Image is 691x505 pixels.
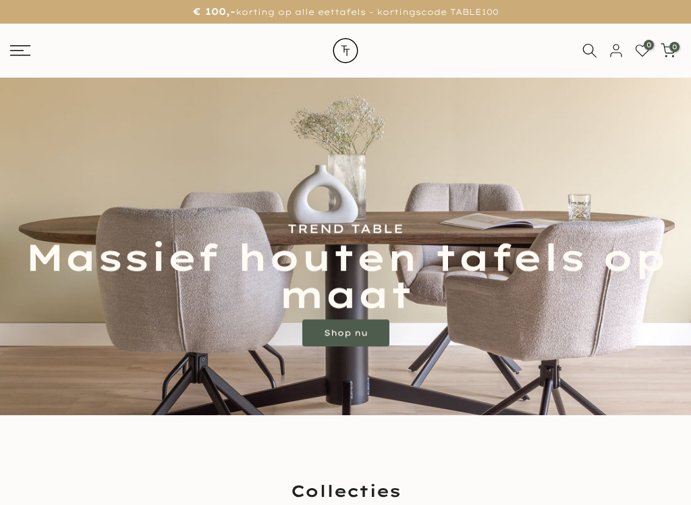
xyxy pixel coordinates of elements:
[17,3,674,20] p: korting op alle eettafels - kortingscode TABLE100
[669,42,680,52] span: 0
[661,43,675,58] a: 0
[644,40,654,50] span: 0
[291,479,401,502] span: Collecties
[302,319,389,346] a: Shop nu
[635,43,650,58] a: 0
[1,436,69,504] iframe: toggle-frame
[322,24,369,78] img: trend-table
[193,5,236,18] strong: € 100,-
